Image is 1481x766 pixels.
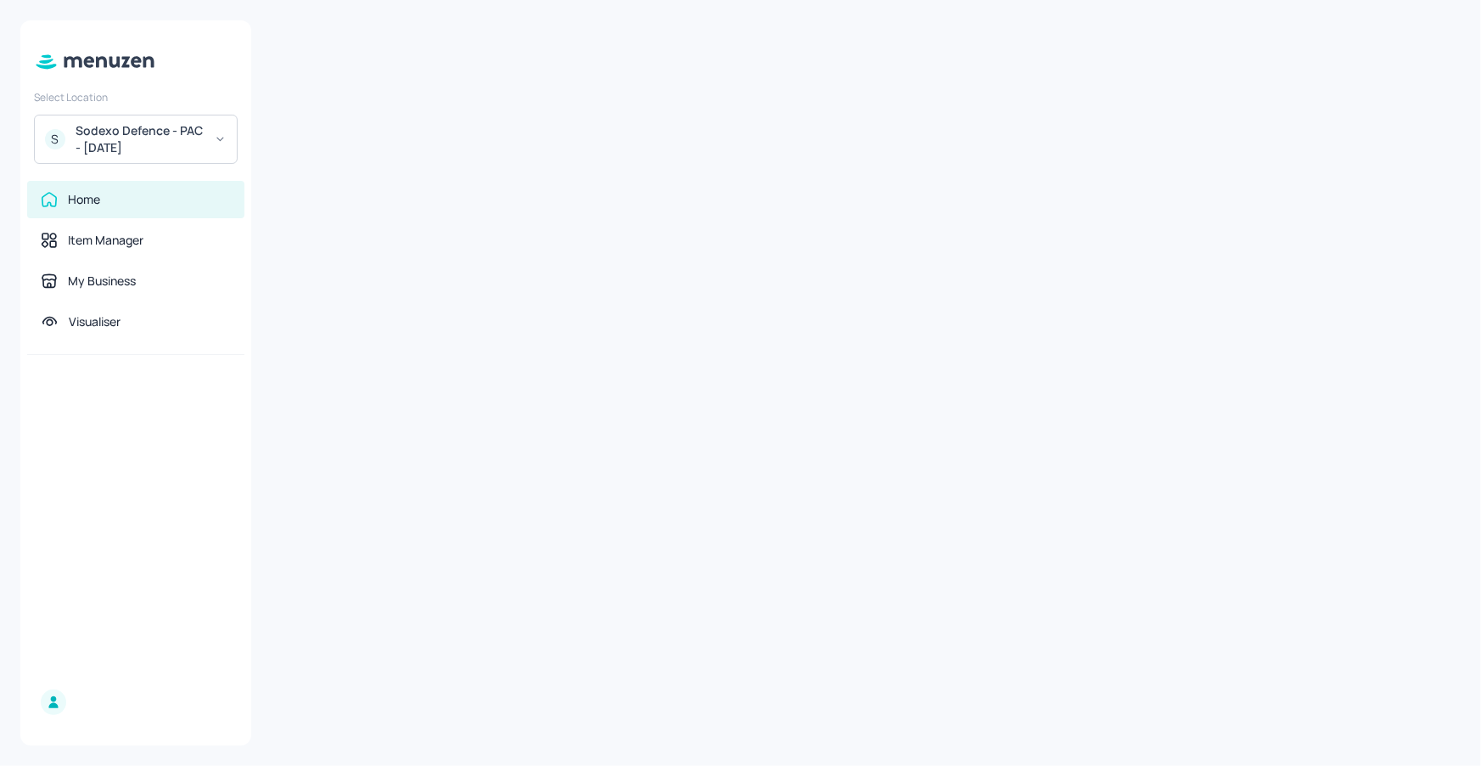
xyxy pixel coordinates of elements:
div: Visualiser [69,313,121,330]
div: Sodexo Defence - PAC - [DATE] [76,122,204,156]
div: Item Manager [68,232,143,249]
div: S [45,129,65,149]
div: Home [68,191,100,208]
div: My Business [68,273,136,290]
div: Select Location [34,90,238,104]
